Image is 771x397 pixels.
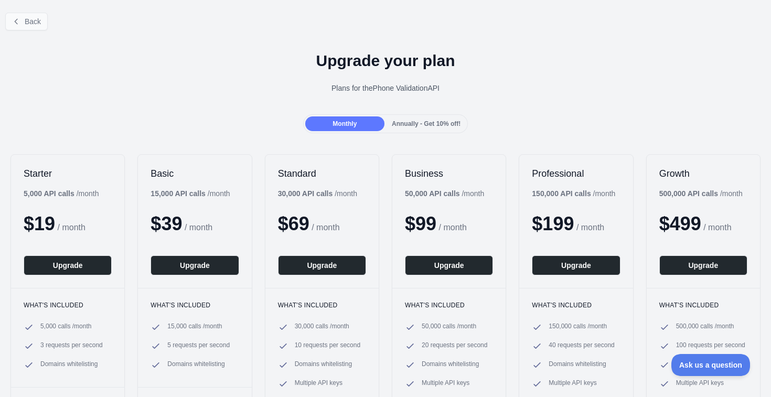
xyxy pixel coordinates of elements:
h2: Business [405,167,493,180]
div: / month [659,188,743,199]
h2: Professional [532,167,620,180]
div: / month [405,188,484,199]
b: 150,000 API calls [532,189,591,198]
iframe: Toggle Customer Support [671,354,750,376]
span: $ 499 [659,213,701,234]
div: / month [278,188,357,199]
div: / month [532,188,615,199]
span: $ 99 [405,213,436,234]
h2: Growth [659,167,747,180]
b: 500,000 API calls [659,189,718,198]
span: $ 69 [278,213,309,234]
span: $ 199 [532,213,574,234]
b: 50,000 API calls [405,189,460,198]
h2: Standard [278,167,366,180]
b: 30,000 API calls [278,189,333,198]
